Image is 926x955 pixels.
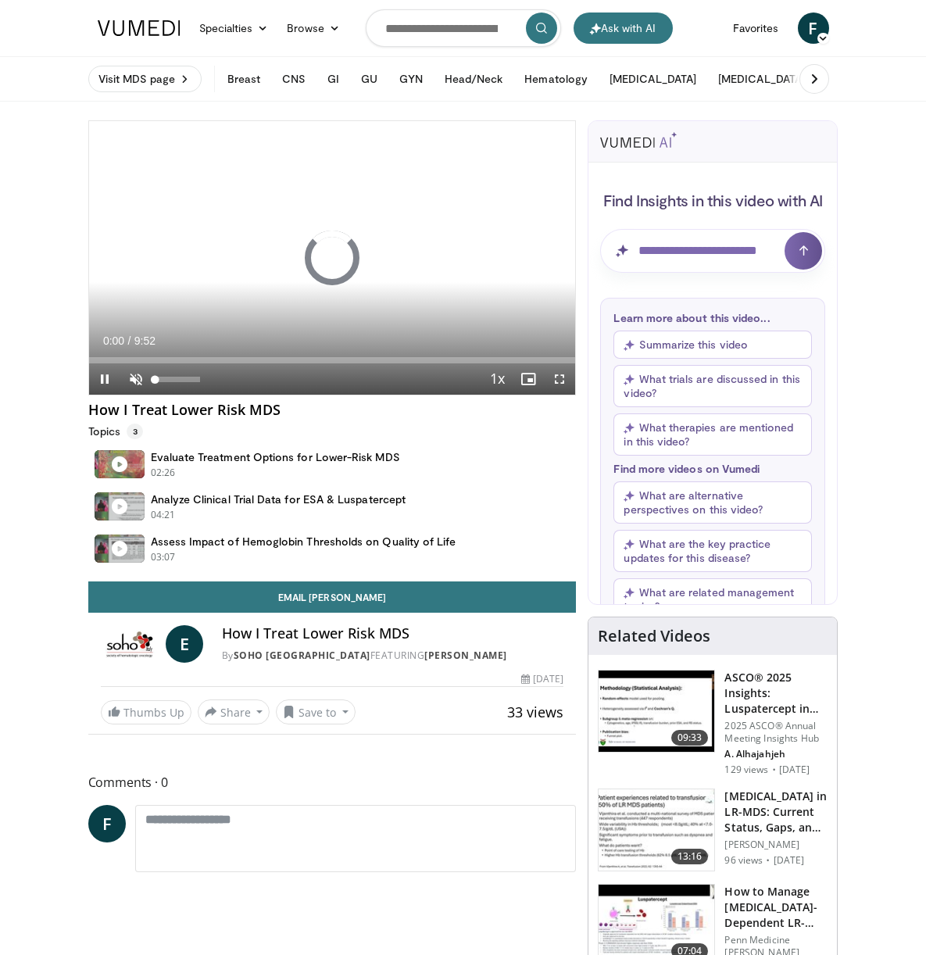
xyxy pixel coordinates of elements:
a: Browse [277,13,349,44]
span: 09:33 [671,730,709,746]
a: Visit MDS page [88,66,202,92]
button: [MEDICAL_DATA] [600,63,706,95]
span: / [128,334,131,347]
h4: Find Insights in this video with AI [600,190,825,210]
a: [PERSON_NAME] [424,649,507,662]
div: By FEATURING [222,649,564,663]
button: Playback Rate [481,363,513,395]
h4: Evaluate Treatment Options for Lower-Risk MDS [151,450,400,464]
p: A. Alhajahjeh [724,748,828,760]
a: Specialties [190,13,278,44]
button: What are the key practice updates for this disease? [613,530,812,572]
button: [MEDICAL_DATA] [709,63,814,95]
a: Favorites [724,13,788,44]
button: What trials are discussed in this video? [613,365,812,407]
h4: Assess Impact of Hemoglobin Thresholds on Quality of Life [151,535,456,549]
button: Share [198,699,270,724]
button: Enable picture-in-picture mode [513,363,544,395]
button: Hematology [515,63,597,95]
button: Ask with AI [574,13,673,44]
span: 9:52 [134,334,156,347]
a: E [166,625,203,663]
button: Head/Neck [435,63,513,95]
p: [PERSON_NAME] [724,839,828,851]
button: GI [318,63,349,95]
span: Comments 0 [88,772,577,792]
button: Save to [276,699,356,724]
img: 5f9ae202-72c2-402b-a525-9726c797d947.150x105_q85_crop-smart_upscale.jpg [599,671,714,752]
a: 13:16 [MEDICAL_DATA] in LR-MDS: Current Status, Gaps, and Opportunities [PERSON_NAME] 96 views · ... [598,789,828,871]
img: SOHO Italy [101,625,159,663]
p: 129 views [724,764,768,776]
a: SOHO [GEOGRAPHIC_DATA] [234,649,370,662]
video-js: Video Player [89,121,576,395]
p: 2025 ASCO® Annual Meeting Insights Hub [724,720,828,745]
button: CNS [273,63,315,95]
h4: How I Treat Lower Risk MDS [88,402,577,419]
img: vumedi-ai-logo.svg [600,132,677,148]
span: 3 [127,424,144,439]
h4: Related Videos [598,627,710,646]
a: F [798,13,829,44]
p: 04:21 [151,508,176,522]
p: 03:07 [151,550,176,564]
span: 0:00 [103,334,124,347]
p: 02:26 [151,466,176,480]
h4: Analyze Clinical Trial Data for ESA & Luspatercept [151,492,406,506]
button: What are related management topics? [613,578,812,621]
h3: [MEDICAL_DATA] in LR-MDS: Current Status, Gaps, and Opportunities [724,789,828,835]
button: What are alternative perspectives on this video? [613,481,812,524]
p: Topics [88,424,144,439]
input: Question for AI [600,229,825,273]
span: 13:16 [671,849,709,864]
input: Search topics, interventions [366,9,561,47]
p: 96 views [724,854,763,867]
div: Progress Bar [89,357,576,363]
p: [DATE] [774,854,805,867]
button: Fullscreen [544,363,575,395]
p: Learn more about this video... [613,311,812,324]
div: · [772,764,776,776]
div: [DATE] [521,672,563,686]
button: Unmute [120,363,152,395]
a: 09:33 ASCO® 2025 Insights: Luspatercept in Patients With Lower-Risk MDS - … 2025 ASCO® Annual Mee... [598,670,828,776]
a: Thumbs Up [101,700,191,724]
h3: How to Manage [MEDICAL_DATA]-Dependent LR-MDS [724,884,828,931]
img: 23644c5d-5d60-4c52-a8e9-ee246e738c79.150x105_q85_crop-smart_upscale.jpg [599,789,714,871]
button: GYN [390,63,431,95]
button: GU [352,63,387,95]
h4: How I Treat Lower Risk MDS [222,625,564,642]
button: Pause [89,363,120,395]
div: · [766,854,770,867]
button: What therapies are mentioned in this video? [613,413,812,456]
div: Volume Level [156,377,200,382]
a: Email [PERSON_NAME] [88,581,577,613]
button: Breast [218,63,270,95]
span: 33 views [507,703,563,721]
img: VuMedi Logo [98,20,181,36]
h3: ASCO® 2025 Insights: Luspatercept in Patients With Lower-Risk MDS - … [724,670,828,717]
p: Find more videos on Vumedi [613,462,812,475]
a: F [88,805,126,842]
button: Summarize this video [613,331,812,359]
p: [DATE] [779,764,810,776]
